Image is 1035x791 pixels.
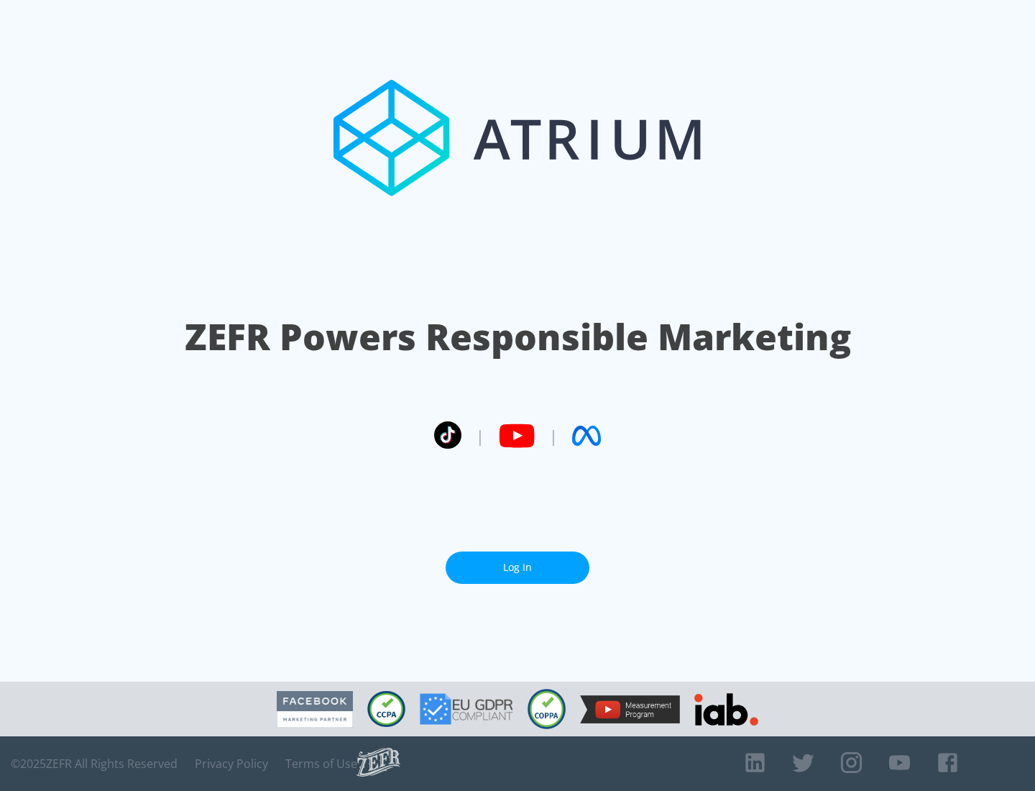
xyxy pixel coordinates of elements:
span: | [549,425,558,447]
a: Terms of Use [285,756,357,771]
span: | [476,425,484,447]
a: Privacy Policy [195,756,268,771]
a: Log In [446,552,589,584]
span: © 2025 ZEFR All Rights Reserved [11,756,178,771]
img: Facebook Marketing Partner [277,691,353,728]
img: YouTube Measurement Program [580,695,680,723]
img: GDPR Compliant [420,693,513,725]
img: IAB [694,693,758,726]
img: CCPA Compliant [367,691,405,727]
img: COPPA Compliant [528,689,566,729]
h1: ZEFR Powers Responsible Marketing [185,312,851,362]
